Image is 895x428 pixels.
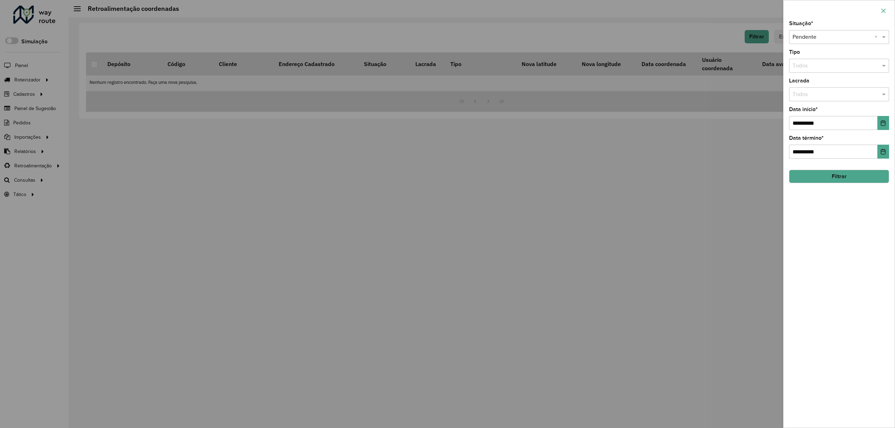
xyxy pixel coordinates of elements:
[789,48,800,56] label: Tipo
[878,145,889,159] button: Choose Date
[789,134,824,142] label: Data término
[789,77,809,85] label: Lacrada
[789,19,813,28] label: Situação
[789,105,818,114] label: Data início
[789,170,889,183] button: Filtrar
[878,116,889,130] button: Choose Date
[874,33,880,41] span: Clear all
